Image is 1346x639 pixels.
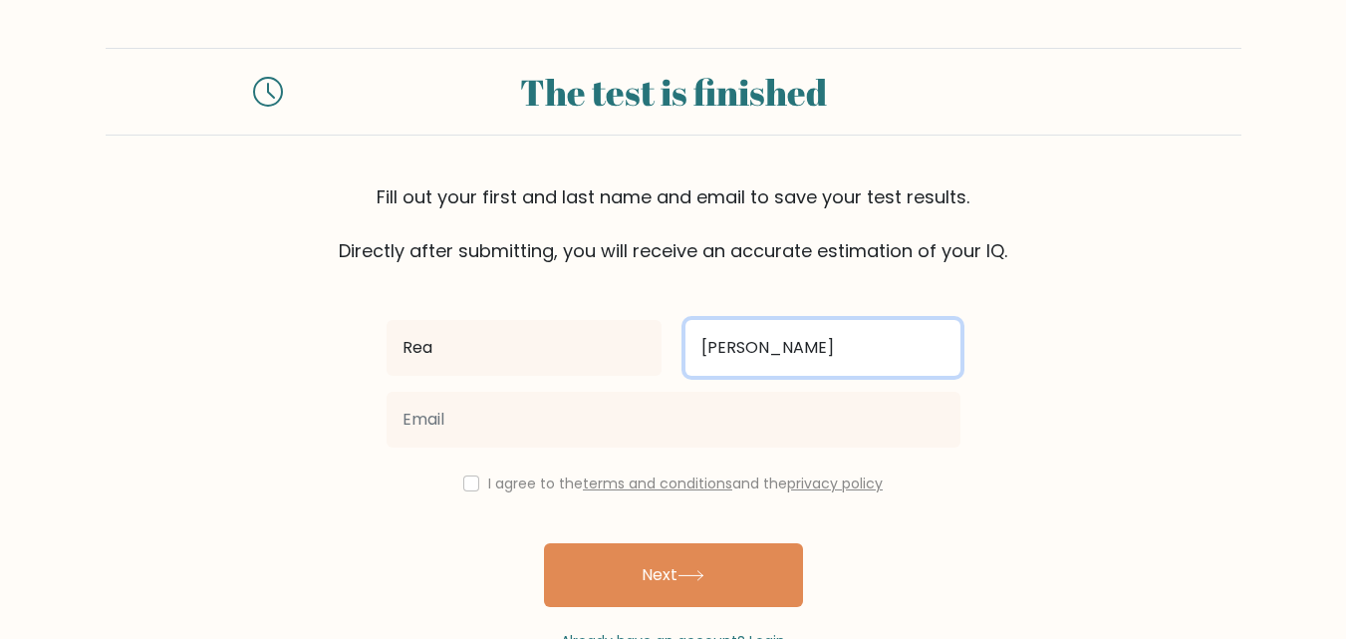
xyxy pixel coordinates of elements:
input: Email [387,392,960,448]
a: terms and conditions [583,474,732,493]
label: I agree to the and the [488,474,883,493]
input: Last name [685,320,960,376]
div: The test is finished [307,65,1040,119]
a: privacy policy [787,474,883,493]
div: Fill out your first and last name and email to save your test results. Directly after submitting,... [106,183,1241,264]
button: Next [544,543,803,607]
input: First name [387,320,662,376]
